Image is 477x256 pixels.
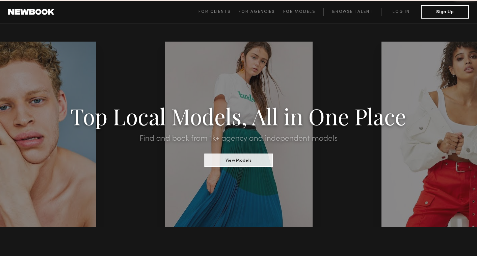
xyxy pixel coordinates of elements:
a: View Models [204,156,273,163]
a: For Models [283,8,324,16]
a: Browse Talent [323,8,381,16]
h1: Top Local Models, All in One Place [36,106,441,126]
button: View Models [204,154,273,167]
a: For Agencies [239,8,283,16]
span: For Models [283,10,315,14]
span: For Clients [198,10,231,14]
span: For Agencies [239,10,275,14]
a: Log in [381,8,421,16]
h2: Find and book from 1k+ agency and independent models [36,135,441,143]
a: For Clients [198,8,239,16]
button: Sign Up [421,5,469,19]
